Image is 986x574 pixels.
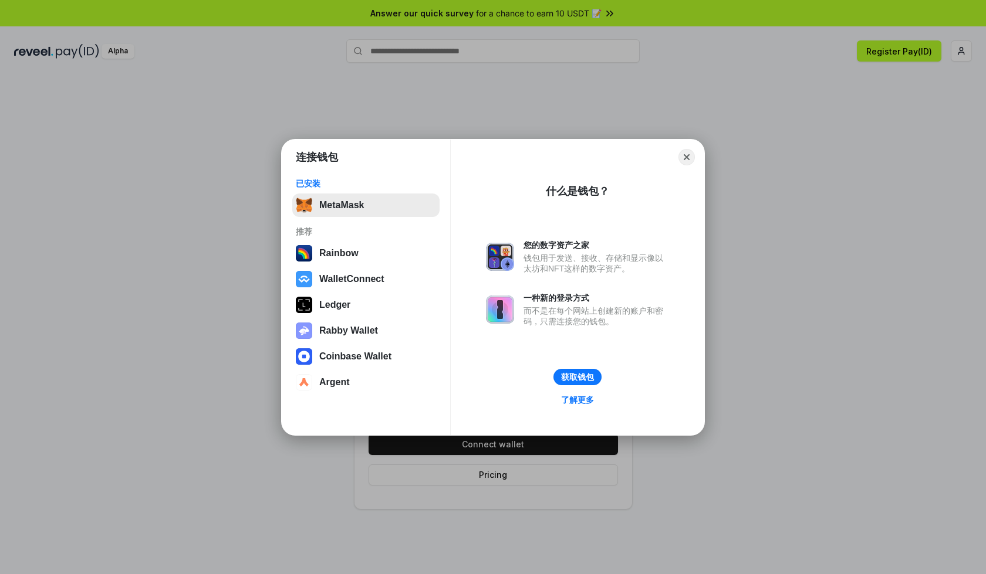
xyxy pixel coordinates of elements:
[292,193,440,217] button: MetaMask
[296,245,312,261] img: svg+xml,%3Csvg%20width%3D%22120%22%20height%3D%22120%22%20viewBox%3D%220%200%20120%20120%22%20fil...
[292,242,440,265] button: Rainbow
[296,178,436,189] div: 已安装
[561,372,594,382] div: 获取钱包
[292,345,440,368] button: Coinbase Wallet
[486,243,514,271] img: svg+xml,%3Csvg%20xmlns%3D%22http%3A%2F%2Fwww.w3.org%2F2000%2Fsvg%22%20fill%3D%22none%22%20viewBox...
[292,319,440,342] button: Rabby Wallet
[524,253,669,274] div: 钱包用于发送、接收、存储和显示像以太坊和NFT这样的数字资产。
[319,325,378,336] div: Rabby Wallet
[296,197,312,213] img: svg+xml,%3Csvg%20fill%3D%22none%22%20height%3D%2233%22%20viewBox%3D%220%200%2035%2033%22%20width%...
[319,248,359,259] div: Rainbow
[524,240,669,250] div: 您的数字资产之家
[296,348,312,365] img: svg+xml,%3Csvg%20width%3D%2228%22%20height%3D%2228%22%20viewBox%3D%220%200%2028%2028%22%20fill%3D...
[292,293,440,317] button: Ledger
[524,305,669,327] div: 而不是在每个网站上创建新的账户和密码，只需连接您的钱包。
[296,271,312,287] img: svg+xml,%3Csvg%20width%3D%2228%22%20height%3D%2228%22%20viewBox%3D%220%200%2028%2028%22%20fill%3D...
[296,374,312,390] img: svg+xml,%3Csvg%20width%3D%2228%22%20height%3D%2228%22%20viewBox%3D%220%200%2028%2028%22%20fill%3D...
[319,377,350,388] div: Argent
[554,392,601,407] a: 了解更多
[319,274,384,284] div: WalletConnect
[296,150,338,164] h1: 连接钱包
[678,149,695,165] button: Close
[524,293,669,303] div: 一种新的登录方式
[296,226,436,237] div: 推荐
[292,267,440,291] button: WalletConnect
[292,371,440,394] button: Argent
[296,322,312,339] img: svg+xml,%3Csvg%20xmlns%3D%22http%3A%2F%2Fwww.w3.org%2F2000%2Fsvg%22%20fill%3D%22none%22%20viewBox...
[553,369,602,385] button: 获取钱包
[319,300,350,310] div: Ledger
[486,296,514,324] img: svg+xml,%3Csvg%20xmlns%3D%22http%3A%2F%2Fwww.w3.org%2F2000%2Fsvg%22%20fill%3D%22none%22%20viewBox...
[319,351,391,362] div: Coinbase Wallet
[319,200,364,210] div: MetaMask
[546,184,609,198] div: 什么是钱包？
[561,395,594,405] div: 了解更多
[296,297,312,313] img: svg+xml,%3Csvg%20xmlns%3D%22http%3A%2F%2Fwww.w3.org%2F2000%2Fsvg%22%20width%3D%2228%22%20height%3...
